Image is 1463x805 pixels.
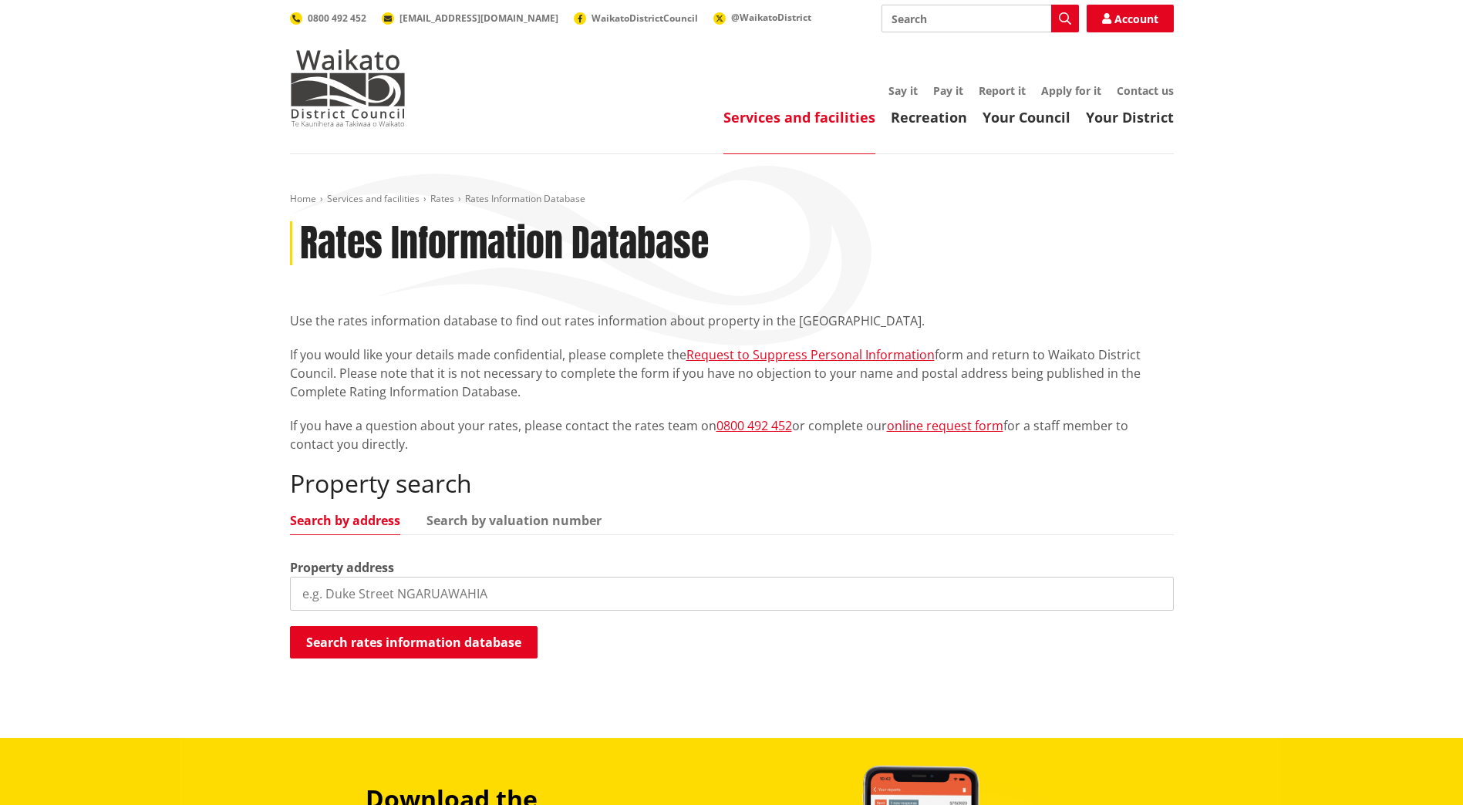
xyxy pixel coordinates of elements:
a: WaikatoDistrictCouncil [574,12,698,25]
p: If you would like your details made confidential, please complete the form and return to Waikato ... [290,345,1174,401]
a: Account [1087,5,1174,32]
a: Pay it [933,83,963,98]
a: Report it [979,83,1026,98]
a: Say it [888,83,918,98]
a: Recreation [891,108,967,126]
nav: breadcrumb [290,193,1174,206]
a: Rates [430,192,454,205]
a: online request form [887,417,1003,434]
h2: Property search [290,469,1174,498]
a: Services and facilities [327,192,420,205]
input: Search input [882,5,1079,32]
a: Apply for it [1041,83,1101,98]
span: Rates Information Database [465,192,585,205]
a: Contact us [1117,83,1174,98]
input: e.g. Duke Street NGARUAWAHIA [290,577,1174,611]
label: Property address [290,558,394,577]
a: Search by valuation number [426,514,602,527]
a: [EMAIL_ADDRESS][DOMAIN_NAME] [382,12,558,25]
a: Your Council [983,108,1070,126]
button: Search rates information database [290,626,538,658]
h1: Rates Information Database [300,221,709,266]
a: Services and facilities [723,108,875,126]
p: Use the rates information database to find out rates information about property in the [GEOGRAPHI... [290,312,1174,330]
a: @WaikatoDistrict [713,11,811,24]
span: @WaikatoDistrict [731,11,811,24]
a: Request to Suppress Personal Information [686,346,935,363]
span: [EMAIL_ADDRESS][DOMAIN_NAME] [399,12,558,25]
a: 0800 492 452 [716,417,792,434]
a: Your District [1086,108,1174,126]
img: Waikato District Council - Te Kaunihera aa Takiwaa o Waikato [290,49,406,126]
a: Home [290,192,316,205]
span: 0800 492 452 [308,12,366,25]
a: Search by address [290,514,400,527]
span: WaikatoDistrictCouncil [592,12,698,25]
a: 0800 492 452 [290,12,366,25]
p: If you have a question about your rates, please contact the rates team on or complete our for a s... [290,416,1174,453]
